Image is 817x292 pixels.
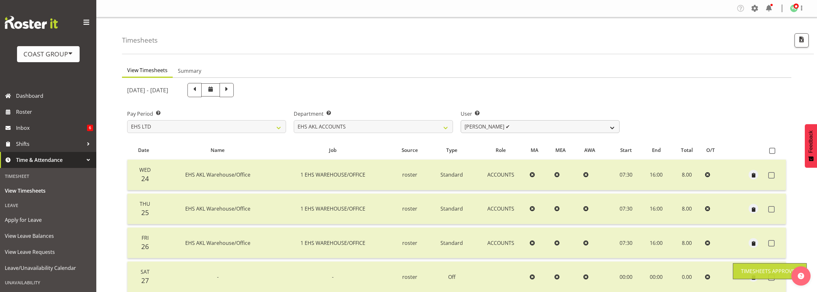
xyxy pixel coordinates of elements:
[178,67,201,75] span: Summary
[139,166,151,173] span: Wed
[487,205,514,212] span: ACCOUNTS
[429,194,474,224] td: Standard
[138,146,149,154] span: Date
[706,146,715,154] span: O/T
[294,110,453,118] label: Department
[300,239,365,246] span: 1 EHS WAREHOUSE/OFFICE
[671,160,702,190] td: 8.00
[641,194,671,224] td: 16:00
[496,146,506,154] span: Role
[611,228,641,258] td: 07:30
[127,66,168,74] span: View Timesheets
[217,273,219,280] span: -
[402,273,417,280] span: roster
[332,273,334,280] span: -
[141,276,149,285] span: 27
[611,160,641,190] td: 07:30
[141,208,149,217] span: 25
[429,228,474,258] td: Standard
[2,170,95,183] div: Timesheet
[5,263,91,273] span: Leave/Unavailability Calendar
[185,171,250,178] span: EHS AKL Warehouse/Office
[795,33,809,47] button: Export CSV
[127,110,286,118] label: Pay Period
[584,146,595,154] span: AWA
[429,160,474,190] td: Standard
[5,186,91,196] span: View Timesheets
[141,268,150,275] span: Sat
[300,205,365,212] span: 1 EHS WAREHOUSE/OFFICE
[142,234,149,241] span: Fri
[2,260,95,276] a: Leave/Unavailability Calendar
[461,110,620,118] label: User
[87,125,93,131] span: 6
[300,171,365,178] span: 1 EHS WAREHOUSE/OFFICE
[211,146,225,154] span: Name
[2,276,95,289] div: Unavailability
[487,239,514,246] span: ACCOUNTS
[805,124,817,168] button: Feedback - Show survey
[2,212,95,228] a: Apply for Leave
[741,267,799,275] div: Timesheets Approved
[2,244,95,260] a: View Leave Requests
[16,91,93,101] span: Dashboard
[611,194,641,224] td: 07:30
[2,199,95,212] div: Leave
[140,200,150,207] span: Thu
[5,215,91,225] span: Apply for Leave
[141,242,149,251] span: 26
[2,228,95,244] a: View Leave Balances
[16,107,93,117] span: Roster
[5,16,58,29] img: Rosterit website logo
[487,171,514,178] span: ACCOUNTS
[402,205,417,212] span: roster
[5,247,91,257] span: View Leave Requests
[16,139,83,149] span: Shifts
[16,155,83,165] span: Time & Attendance
[671,228,702,258] td: 8.00
[141,174,149,183] span: 24
[329,146,336,154] span: Job
[185,205,250,212] span: EHS AKL Warehouse/Office
[808,130,814,153] span: Feedback
[531,146,538,154] span: MA
[641,228,671,258] td: 16:00
[798,273,804,279] img: help-xxl-2.png
[790,4,798,12] img: woojin-jung1017.jpg
[681,146,693,154] span: Total
[402,171,417,178] span: roster
[402,239,417,246] span: roster
[122,37,158,44] h4: Timesheets
[127,87,168,94] h5: [DATE] - [DATE]
[671,194,702,224] td: 8.00
[620,146,632,154] span: Start
[402,146,418,154] span: Source
[555,146,566,154] span: MEA
[446,146,457,154] span: Type
[5,231,91,241] span: View Leave Balances
[16,123,87,133] span: Inbox
[641,160,671,190] td: 16:00
[185,239,250,246] span: EHS AKL Warehouse/Office
[652,146,661,154] span: End
[23,49,73,59] div: COAST GROUP
[2,183,95,199] a: View Timesheets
